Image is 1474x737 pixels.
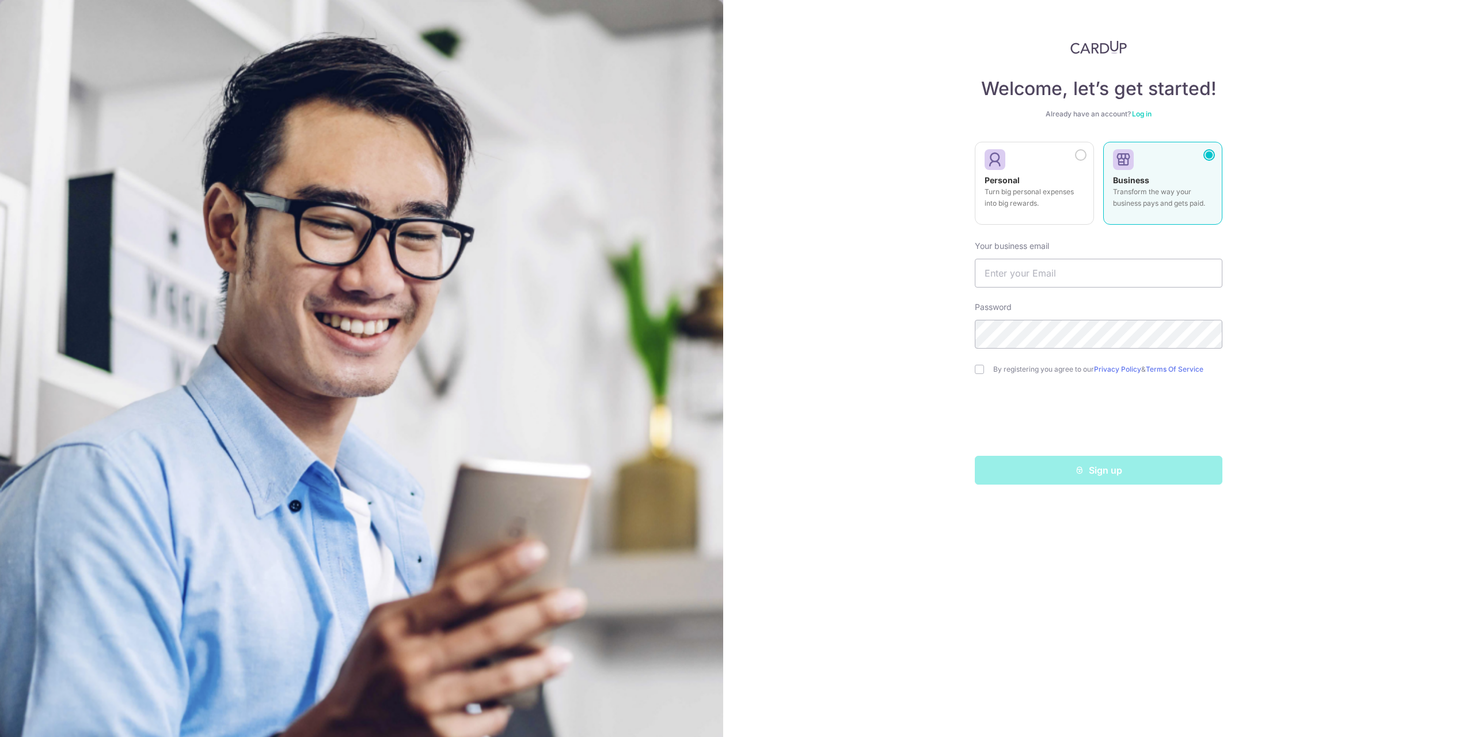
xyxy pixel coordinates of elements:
[1113,186,1213,209] p: Transform the way your business pays and gets paid.
[1113,175,1149,185] strong: Business
[1132,109,1152,118] a: Log in
[1103,142,1222,232] a: Business Transform the way your business pays and gets paid.
[975,301,1012,313] label: Password
[993,365,1222,374] label: By registering you agree to our &
[975,240,1049,252] label: Your business email
[1094,365,1141,373] a: Privacy Policy
[1146,365,1203,373] a: Terms Of Service
[975,109,1222,119] div: Already have an account?
[975,142,1094,232] a: Personal Turn big personal expenses into big rewards.
[985,175,1020,185] strong: Personal
[1011,397,1186,442] iframe: reCAPTCHA
[985,186,1084,209] p: Turn big personal expenses into big rewards.
[975,259,1222,288] input: Enter your Email
[1070,40,1127,54] img: CardUp Logo
[975,77,1222,100] h4: Welcome, let’s get started!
